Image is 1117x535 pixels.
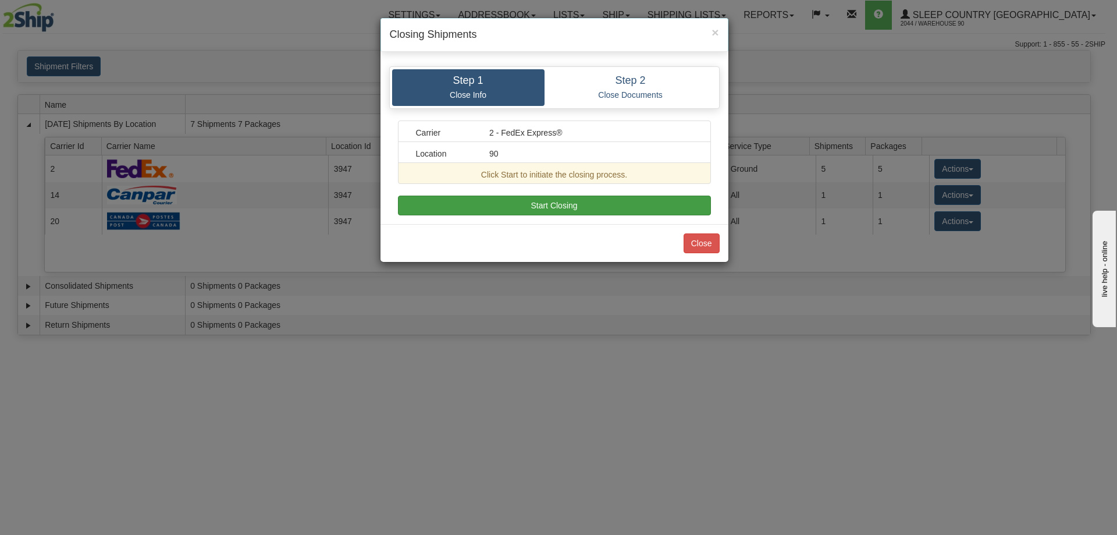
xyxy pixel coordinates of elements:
div: Carrier [407,127,481,139]
div: 2 - FedEx Express® [481,127,702,139]
button: Close [684,233,720,253]
iframe: chat widget [1090,208,1116,327]
p: Close Documents [553,90,708,100]
div: Location [407,148,481,160]
a: Step 1 Close Info [392,69,545,106]
h4: Step 2 [553,75,708,87]
h4: Closing Shipments [390,27,719,42]
button: Start Closing [398,196,711,215]
a: Step 2 Close Documents [545,69,717,106]
div: Click Start to initiate the closing process. [407,169,702,180]
h4: Step 1 [401,75,536,87]
span: × [712,26,718,39]
div: live help - online [9,10,108,19]
button: Close [712,26,718,38]
p: Close Info [401,90,536,100]
div: 90 [481,148,702,160]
